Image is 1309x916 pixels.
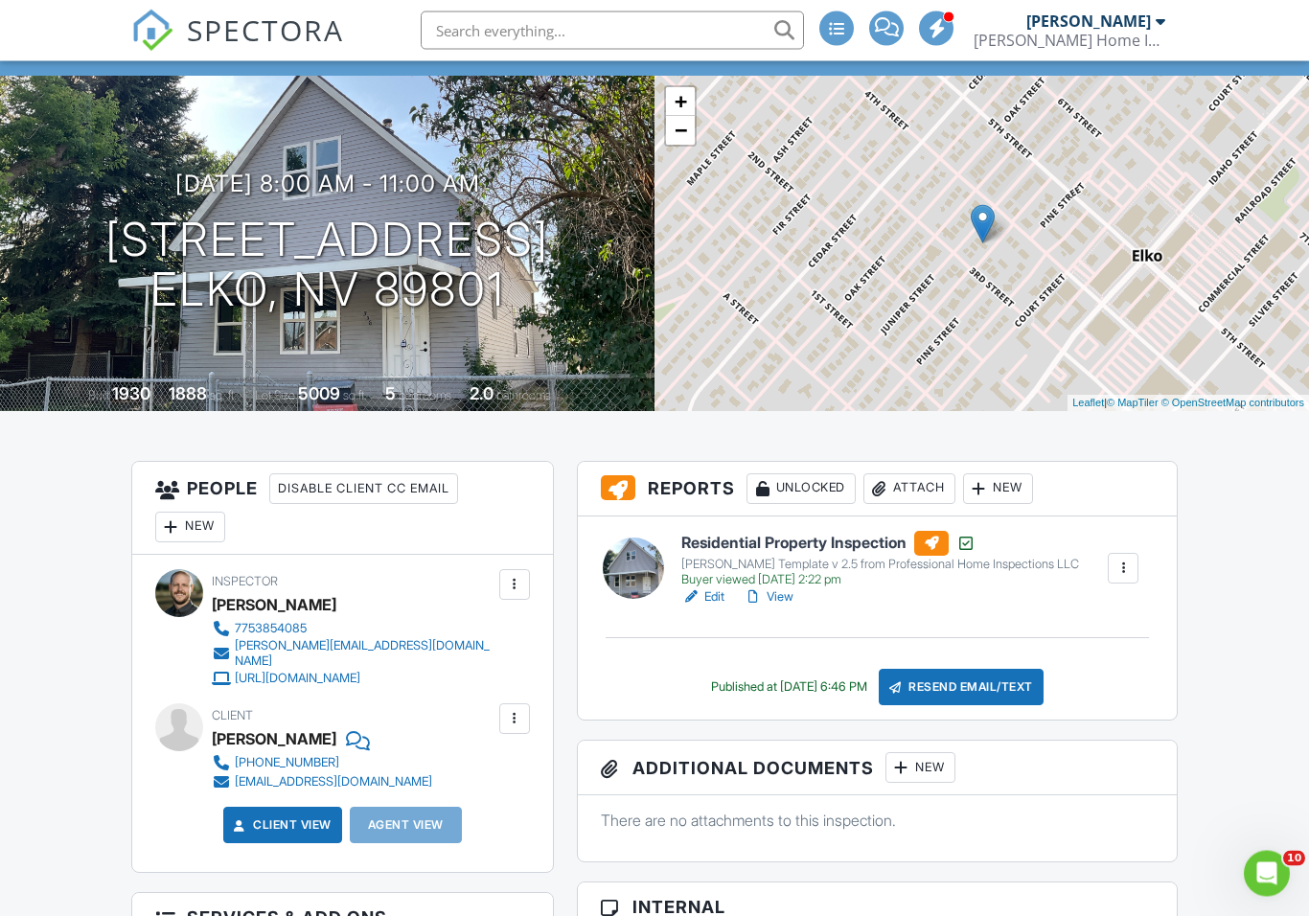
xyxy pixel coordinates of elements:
div: Buyer viewed [DATE] 2:22 pm [681,573,1079,588]
a: [URL][DOMAIN_NAME] [212,670,494,689]
div: 2.0 [470,384,494,404]
a: Zoom in [666,88,695,117]
a: SPECTORA [131,26,344,66]
a: Leaflet [1072,398,1104,409]
a: [PHONE_NUMBER] [212,754,432,773]
div: [PERSON_NAME] [212,725,336,754]
a: Client View [230,816,332,836]
div: Published at [DATE] 6:46 PM [711,680,867,696]
div: New [963,474,1033,505]
h3: Additional Documents [578,742,1177,796]
a: © MapTiler [1107,398,1159,409]
h1: [STREET_ADDRESS] Elko, NV 89801 [105,216,549,317]
h3: [DATE] 8:00 am - 11:00 am [175,172,480,197]
a: Residential Property Inspection [PERSON_NAME] Template v 2.5 from Professional Home Inspections L... [681,532,1079,589]
span: Client [212,709,253,723]
div: [EMAIL_ADDRESS][DOMAIN_NAME] [235,775,432,790]
div: Resend Email/Text [879,670,1044,706]
div: Attach [863,474,955,505]
h3: Reports [578,463,1177,517]
div: 1888 [169,384,207,404]
a: Zoom out [666,117,695,146]
div: Geiger Home Inspections [974,31,1165,50]
h6: Residential Property Inspection [681,532,1079,557]
div: Unlocked [746,474,856,505]
span: SPECTORA [187,10,344,50]
div: New [155,513,225,543]
a: Edit [681,588,724,607]
span: bedrooms [399,389,451,403]
img: The Best Home Inspection Software - Spectora [131,10,173,52]
span: Built [88,389,109,403]
div: [PHONE_NUMBER] [235,756,339,771]
div: Disable Client CC Email [269,474,458,505]
div: 1930 [112,384,150,404]
div: 7753854085 [235,622,307,637]
a: [EMAIL_ADDRESS][DOMAIN_NAME] [212,773,432,792]
h3: People [132,463,553,556]
iframe: Intercom live chat [1244,851,1290,897]
a: © OpenStreetMap contributors [1161,398,1304,409]
input: Search everything... [421,11,804,50]
div: [PERSON_NAME] [212,591,336,620]
div: 5009 [298,384,340,404]
span: Lot Size [255,389,295,403]
span: sq.ft. [343,389,367,403]
span: sq. ft. [210,389,237,403]
div: | [1068,396,1309,412]
a: [PERSON_NAME][EMAIL_ADDRESS][DOMAIN_NAME] [212,639,494,670]
div: [PERSON_NAME] Template v 2.5 from Professional Home Inspections LLC [681,558,1079,573]
div: [PERSON_NAME] [1026,11,1151,31]
span: bathrooms [496,389,551,403]
div: [URL][DOMAIN_NAME] [235,672,360,687]
span: Inspector [212,575,278,589]
div: [PERSON_NAME][EMAIL_ADDRESS][DOMAIN_NAME] [235,639,494,670]
a: 7753854085 [212,620,494,639]
div: New [885,753,955,784]
div: 5 [385,384,396,404]
a: View [744,588,793,607]
span: 10 [1283,851,1305,866]
p: There are no attachments to this inspection. [601,811,1154,832]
